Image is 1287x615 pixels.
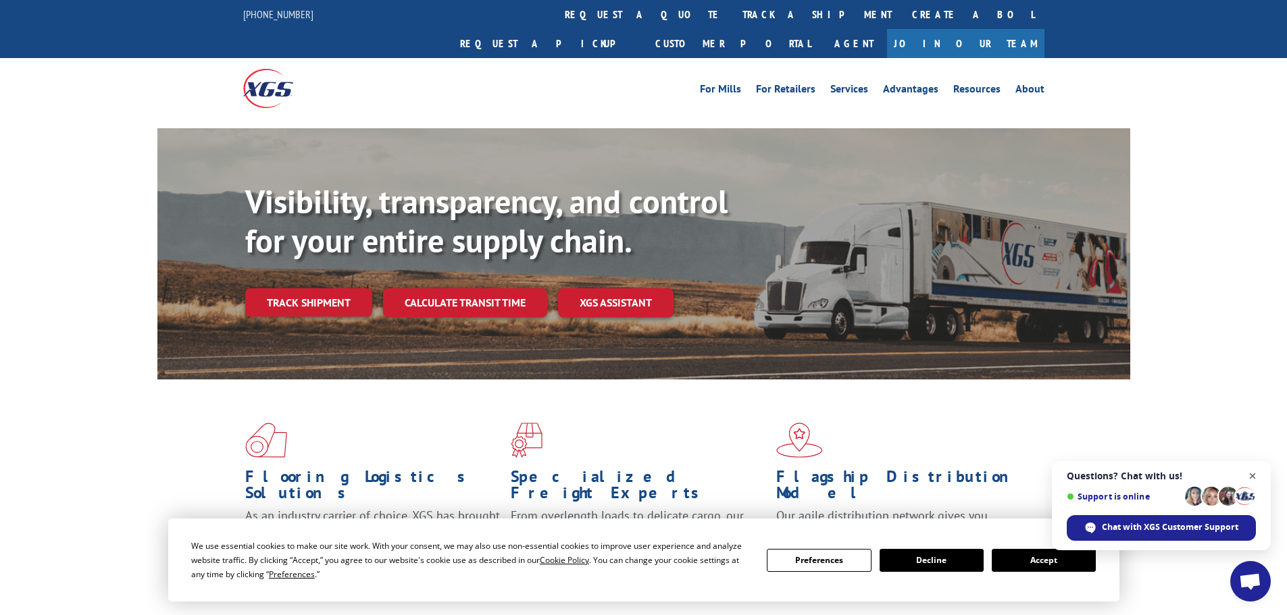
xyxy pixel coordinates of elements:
a: Agent [821,29,887,58]
h1: Flooring Logistics Solutions [245,469,501,508]
a: For Mills [700,84,741,99]
button: Accept [992,549,1096,572]
span: Close chat [1244,468,1261,485]
span: Preferences [269,568,315,580]
img: xgs-icon-total-supply-chain-intelligence-red [245,423,287,458]
a: Advantages [883,84,938,99]
a: [PHONE_NUMBER] [243,7,313,21]
button: Preferences [767,549,871,572]
h1: Specialized Freight Experts [511,469,766,508]
div: We use essential cookies to make our site work. With your consent, we may also use non-essential ... [191,539,751,581]
a: Services [830,84,868,99]
img: xgs-icon-flagship-distribution-model-red [776,423,823,458]
img: xgs-icon-focused-on-flooring-red [511,423,542,458]
span: Our agile distribution network gives you nationwide inventory management on demand. [776,508,1025,539]
span: Cookie Policy [540,554,589,566]
a: Request a pickup [450,29,645,58]
div: Open chat [1230,561,1271,601]
span: Questions? Chat with us! [1067,471,1256,481]
span: Support is online [1067,491,1180,502]
b: Visibility, transparency, and control for your entire supply chain. [245,180,728,261]
p: From overlength loads to delicate cargo, our experienced staff knows the best way to move your fr... [511,508,766,568]
h1: Flagship Distribution Model [776,469,1032,508]
a: Resources [953,84,1001,99]
div: Chat with XGS Customer Support [1067,515,1256,541]
a: Customer Portal [645,29,821,58]
div: Cookie Consent Prompt [168,518,1119,601]
button: Decline [880,549,984,572]
a: Track shipment [245,288,372,317]
a: XGS ASSISTANT [558,288,674,317]
a: Calculate transit time [383,288,547,317]
a: About [1015,84,1044,99]
span: As an industry carrier of choice, XGS has brought innovation and dedication to flooring logistics... [245,508,500,556]
span: Chat with XGS Customer Support [1102,521,1238,533]
a: For Retailers [756,84,815,99]
a: Join Our Team [887,29,1044,58]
